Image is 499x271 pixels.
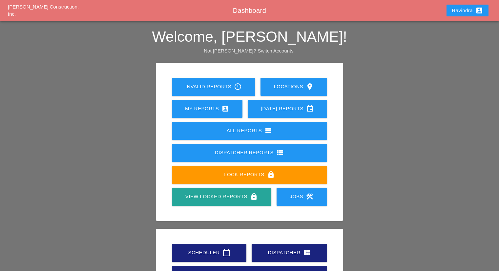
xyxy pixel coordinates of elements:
[306,83,314,91] i: location_on
[234,83,242,91] i: error_outline
[233,7,266,14] span: Dashboard
[182,105,232,113] div: My Reports
[264,127,272,135] i: view_list
[258,105,317,113] div: [DATE] Reports
[172,188,271,206] a: View Locked Reports
[271,83,317,91] div: Locations
[287,193,317,200] div: Jobs
[204,48,256,53] span: Not [PERSON_NAME]?
[8,4,79,17] a: [PERSON_NAME] Construction, Inc.
[221,105,229,113] i: account_box
[182,149,317,156] div: Dispatcher Reports
[172,144,327,162] a: Dispatcher Reports
[267,171,275,178] i: lock
[306,193,314,200] i: construction
[172,244,246,262] a: Scheduler
[262,249,316,257] div: Dispatcher
[258,48,294,53] a: Switch Accounts
[252,244,327,262] a: Dispatcher
[182,249,236,257] div: Scheduler
[303,249,311,257] i: view_quilt
[276,149,284,156] i: view_list
[475,7,483,14] i: account_box
[172,100,242,118] a: My Reports
[306,105,314,113] i: event
[172,122,327,140] a: All Reports
[172,166,327,184] a: Lock Reports
[222,249,230,257] i: calendar_today
[248,100,327,118] a: [DATE] Reports
[182,127,317,135] div: All Reports
[172,78,255,96] a: Invalid Reports
[452,7,483,14] div: Ravindra
[182,171,317,178] div: Lock Reports
[182,193,260,200] div: View Locked Reports
[260,78,327,96] a: Locations
[182,83,245,91] div: Invalid Reports
[250,193,258,200] i: lock
[277,188,327,206] a: Jobs
[447,5,489,16] button: Ravindra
